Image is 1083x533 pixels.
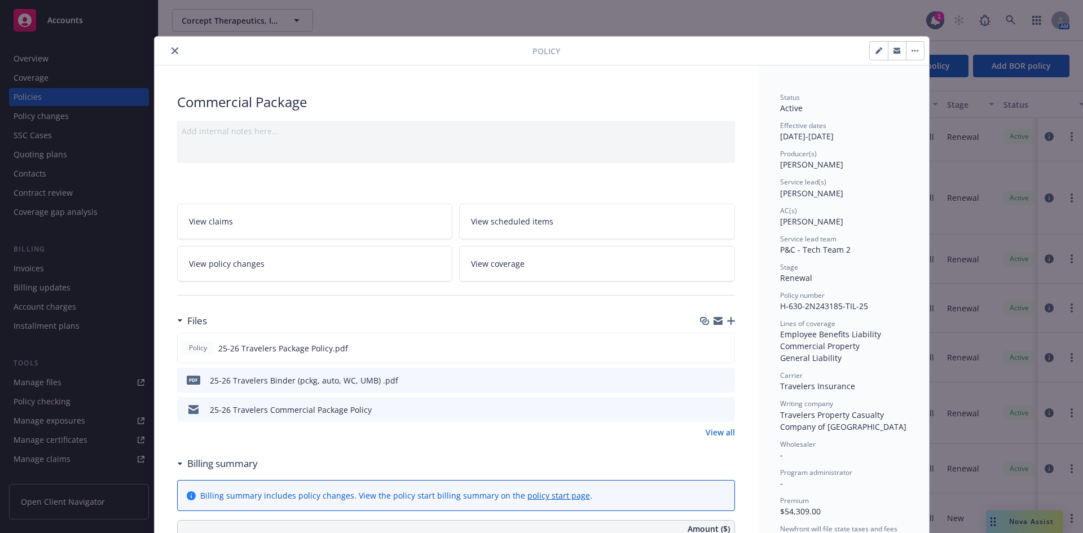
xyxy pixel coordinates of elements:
[471,258,525,270] span: View coverage
[780,234,837,244] span: Service lead team
[780,244,851,255] span: P&C - Tech Team 2
[200,490,592,501] div: Billing summary includes policy changes. View the policy start billing summary on the .
[780,439,816,449] span: Wholesaler
[780,159,843,170] span: [PERSON_NAME]
[780,352,906,364] div: General Liability
[177,92,735,112] div: Commercial Package
[720,375,730,386] button: preview file
[189,258,265,270] span: View policy changes
[780,262,798,272] span: Stage
[187,376,200,384] span: pdf
[177,456,258,471] div: Billing summary
[780,301,868,311] span: H-630-2N243185-TIL-25
[702,342,711,354] button: download file
[780,149,817,158] span: Producer(s)
[780,290,825,300] span: Policy number
[182,125,730,137] div: Add internal notes here...
[210,404,372,416] div: 25-26 Travelers Commercial Package Policy
[459,246,735,281] a: View coverage
[780,272,812,283] span: Renewal
[780,381,855,391] span: Travelers Insurance
[706,426,735,438] a: View all
[168,44,182,58] button: close
[532,45,560,57] span: Policy
[177,204,453,239] a: View claims
[720,342,730,354] button: preview file
[471,215,553,227] span: View scheduled items
[702,404,711,416] button: download file
[780,371,803,380] span: Carrier
[780,409,906,432] span: Travelers Property Casualty Company of [GEOGRAPHIC_DATA]
[780,496,809,505] span: Premium
[189,215,233,227] span: View claims
[780,468,852,477] span: Program administrator
[187,343,209,353] span: Policy
[780,177,826,187] span: Service lead(s)
[780,216,843,227] span: [PERSON_NAME]
[780,450,783,460] span: -
[780,92,800,102] span: Status
[780,121,826,130] span: Effective dates
[780,103,803,113] span: Active
[780,188,843,199] span: [PERSON_NAME]
[187,456,258,471] h3: Billing summary
[780,399,833,408] span: Writing company
[177,246,453,281] a: View policy changes
[780,206,797,215] span: AC(s)
[780,478,783,488] span: -
[177,314,207,328] div: Files
[720,404,730,416] button: preview file
[780,328,906,340] div: Employee Benefits Liability
[459,204,735,239] a: View scheduled items
[702,375,711,386] button: download file
[210,375,398,386] div: 25-26 Travelers Binder (pckg, auto, WC, UMB) .pdf
[780,340,906,352] div: Commercial Property
[218,342,348,354] span: 25-26 Travelers Package Policy.pdf
[780,121,906,142] div: [DATE] - [DATE]
[780,319,835,328] span: Lines of coverage
[187,314,207,328] h3: Files
[527,490,590,501] a: policy start page
[780,506,821,517] span: $54,309.00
